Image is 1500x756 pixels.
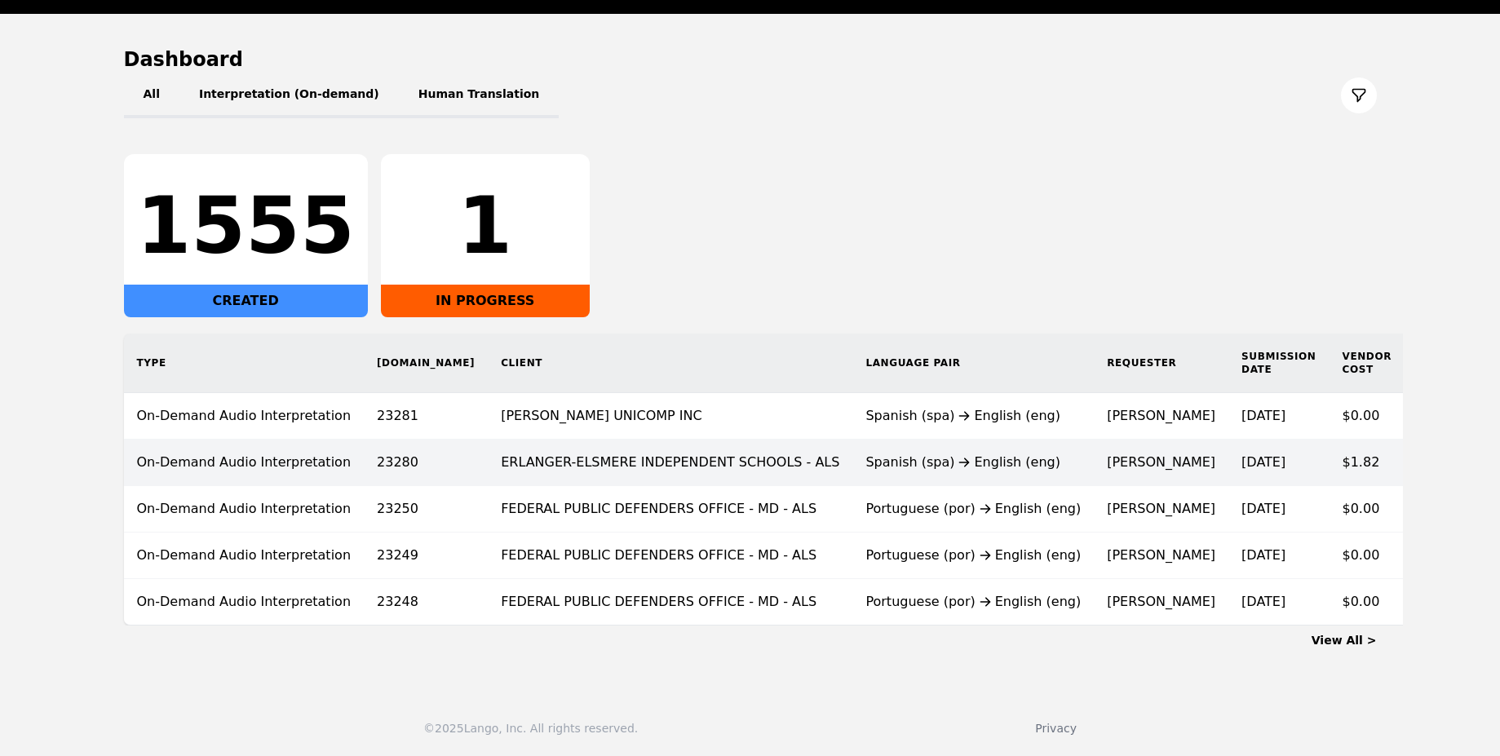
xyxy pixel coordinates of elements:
[364,579,488,626] td: 23248
[1341,77,1377,113] button: Filter
[1241,501,1285,516] time: [DATE]
[124,486,365,533] td: On-Demand Audio Interpretation
[488,334,852,393] th: Client
[124,73,179,118] button: All
[488,393,852,440] td: [PERSON_NAME] UNICOMP INC
[1312,634,1377,647] a: View All >
[364,533,488,579] td: 23249
[852,334,1094,393] th: Language Pair
[1241,454,1285,470] time: [DATE]
[865,546,1081,565] div: Portuguese (por) English (eng)
[1094,393,1228,440] td: [PERSON_NAME]
[364,440,488,486] td: 23280
[1330,393,1405,440] td: $0.00
[488,533,852,579] td: FEDERAL PUBLIC DEFENDERS OFFICE - MD - ALS
[124,334,365,393] th: Type
[488,440,852,486] td: ERLANGER-ELSMERE INDEPENDENT SCHOOLS - ALS
[865,592,1081,612] div: Portuguese (por) English (eng)
[364,393,488,440] td: 23281
[865,453,1081,472] div: Spanish (spa) English (eng)
[1330,334,1405,393] th: Vendor Cost
[124,285,368,317] div: CREATED
[364,334,488,393] th: [DOMAIN_NAME]
[394,187,577,265] div: 1
[124,46,1377,73] h1: Dashboard
[124,393,365,440] td: On-Demand Audio Interpretation
[423,720,638,736] div: © 2025 Lango, Inc. All rights reserved.
[1094,440,1228,486] td: [PERSON_NAME]
[137,187,355,265] div: 1555
[1094,579,1228,626] td: [PERSON_NAME]
[488,579,852,626] td: FEDERAL PUBLIC DEFENDERS OFFICE - MD - ALS
[1241,408,1285,423] time: [DATE]
[488,486,852,533] td: FEDERAL PUBLIC DEFENDERS OFFICE - MD - ALS
[179,73,399,118] button: Interpretation (On-demand)
[399,73,560,118] button: Human Translation
[1094,533,1228,579] td: [PERSON_NAME]
[364,486,488,533] td: 23250
[1330,486,1405,533] td: $0.00
[1330,533,1405,579] td: $0.00
[124,440,365,486] td: On-Demand Audio Interpretation
[865,406,1081,426] div: Spanish (spa) English (eng)
[865,499,1081,519] div: Portuguese (por) English (eng)
[124,579,365,626] td: On-Demand Audio Interpretation
[1330,579,1405,626] td: $0.00
[1330,440,1405,486] td: $1.82
[1094,334,1228,393] th: Requester
[124,533,365,579] td: On-Demand Audio Interpretation
[1228,334,1329,393] th: Submission Date
[381,285,590,317] div: IN PROGRESS
[1241,547,1285,563] time: [DATE]
[1035,722,1077,735] a: Privacy
[1241,594,1285,609] time: [DATE]
[1094,486,1228,533] td: [PERSON_NAME]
